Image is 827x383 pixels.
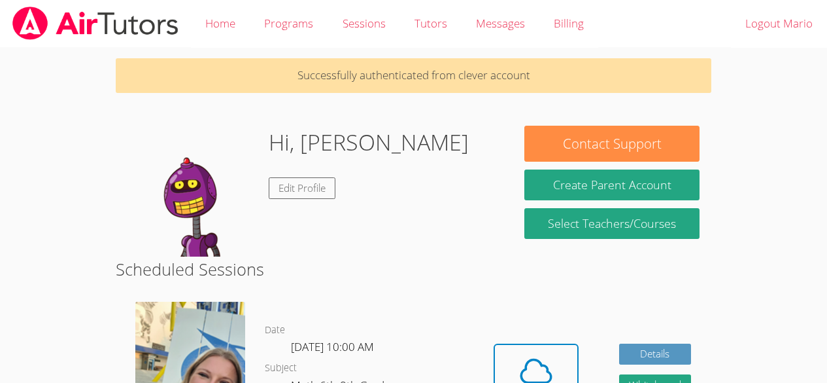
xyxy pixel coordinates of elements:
a: Select Teachers/Courses [524,208,699,239]
h2: Scheduled Sessions [116,257,711,282]
a: Edit Profile [269,177,335,199]
span: [DATE] 10:00 AM [291,339,374,354]
button: Create Parent Account [524,170,699,200]
dt: Subject [265,360,297,376]
img: airtutors_banner-c4298cdbf04f3fff15de1276eac7730deb9818008684d7c2e4769d2f7ddbe033.png [11,7,180,40]
span: Messages [476,16,525,31]
a: Details [619,344,691,365]
dt: Date [265,322,285,338]
p: Successfully authenticated from clever account [116,58,711,93]
button: Contact Support [524,126,699,162]
img: default.png [127,126,258,257]
h1: Hi, [PERSON_NAME] [269,126,469,159]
